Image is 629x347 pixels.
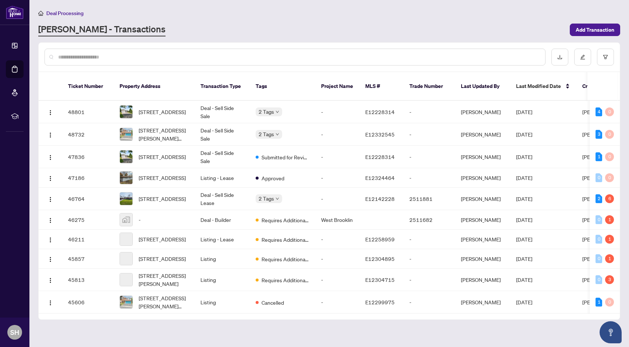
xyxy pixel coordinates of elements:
th: Last Modified Date [510,72,576,101]
span: [DATE] [516,131,532,138]
img: Logo [47,110,53,116]
img: Logo [47,277,53,283]
div: 0 [596,215,602,224]
td: Deal - Sell Side Sale [195,146,250,168]
img: Logo [47,155,53,160]
button: Logo [45,128,56,140]
div: 0 [596,275,602,284]
button: Logo [45,214,56,226]
td: 46764 [62,188,114,210]
button: Logo [45,253,56,265]
span: [DATE] [516,255,532,262]
span: [PERSON_NAME] [582,299,622,305]
td: [PERSON_NAME] [455,230,510,249]
span: E12304715 [365,276,395,283]
td: - [404,249,455,269]
div: 1 [596,152,602,161]
span: E12142228 [365,195,395,202]
button: filter [597,49,614,65]
button: Logo [45,172,56,184]
td: 46275 [62,210,114,230]
span: E12324464 [365,174,395,181]
span: [STREET_ADDRESS] [139,235,186,243]
div: 3 [596,130,602,139]
td: - [404,101,455,123]
span: E12228314 [365,109,395,115]
td: 2511682 [404,210,455,230]
span: [PERSON_NAME] [582,153,622,160]
span: E12258959 [365,236,395,242]
td: 2511881 [404,188,455,210]
td: [PERSON_NAME] [455,210,510,230]
div: 0 [596,173,602,182]
div: 1 [605,254,614,263]
span: Requires Additional Docs [262,276,309,284]
img: Logo [47,176,53,181]
td: - [315,188,359,210]
td: - [315,230,359,249]
button: Logo [45,151,56,163]
th: Transaction Type [195,72,250,101]
span: [STREET_ADDRESS] [139,255,186,263]
span: [DATE] [516,153,532,160]
img: Logo [47,132,53,138]
th: Property Address [114,72,195,101]
td: [PERSON_NAME] [455,249,510,269]
span: [STREET_ADDRESS] [139,195,186,203]
div: 1 [605,235,614,244]
span: [DATE] [516,195,532,202]
span: [STREET_ADDRESS] [139,174,186,182]
td: - [315,146,359,168]
span: [STREET_ADDRESS][PERSON_NAME] [139,272,189,288]
td: [PERSON_NAME] [455,168,510,188]
span: [STREET_ADDRESS][PERSON_NAME][PERSON_NAME] [139,294,189,310]
td: 47836 [62,146,114,168]
span: Approved [262,174,284,182]
td: - [404,230,455,249]
div: 0 [605,173,614,182]
td: - [315,101,359,123]
span: Submitted for Review [262,153,309,161]
td: 45857 [62,249,114,269]
td: 48801 [62,101,114,123]
img: logo [6,6,24,19]
span: [DATE] [516,299,532,305]
span: [PERSON_NAME] [582,174,622,181]
span: [DATE] [516,236,532,242]
span: [STREET_ADDRESS][PERSON_NAME][PERSON_NAME] [139,126,189,142]
td: [PERSON_NAME] [455,291,510,314]
div: 1 [596,298,602,307]
td: 46211 [62,230,114,249]
span: 2 Tags [259,130,274,138]
span: 2 Tags [259,194,274,203]
th: Last Updated By [455,72,510,101]
td: Deal - Sell Side Sale [195,101,250,123]
span: home [38,11,43,16]
div: 6 [605,194,614,203]
span: edit [580,54,585,60]
button: edit [574,49,591,65]
td: Deal - Sell Side Lease [195,188,250,210]
td: [PERSON_NAME] [455,123,510,146]
span: [PERSON_NAME] [582,195,622,202]
td: Listing - Lease [195,230,250,249]
th: Ticket Number [62,72,114,101]
td: [PERSON_NAME] [455,269,510,291]
button: Open asap [600,321,622,343]
td: Listing - Lease [195,168,250,188]
button: Add Transaction [570,24,620,36]
span: [DATE] [516,276,532,283]
img: Logo [47,300,53,306]
td: 45606 [62,291,114,314]
td: Listing [195,249,250,269]
td: - [315,249,359,269]
span: down [276,132,279,136]
td: - [315,269,359,291]
img: thumbnail-img [120,213,132,226]
span: [PERSON_NAME] [582,276,622,283]
td: Listing [195,291,250,314]
div: 0 [605,298,614,307]
span: Requires Additional Docs [262,255,309,263]
button: Logo [45,296,56,308]
td: [PERSON_NAME] [455,188,510,210]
